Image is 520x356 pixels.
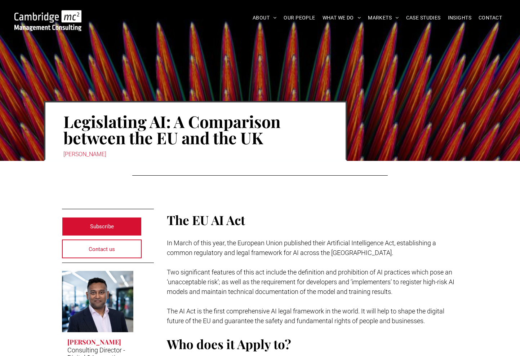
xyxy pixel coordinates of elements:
[403,12,444,23] a: CASE STUDIES
[280,12,319,23] a: OUR PEOPLE
[167,211,245,228] span: The EU AI Act
[167,239,436,256] span: In March of this year, the European Union published their Artificial Intelligence Act, establishi...
[63,149,328,159] div: [PERSON_NAME]
[67,338,121,346] h3: [PERSON_NAME]
[319,12,365,23] a: WHAT WE DO
[14,10,81,31] img: Go to Homepage
[364,12,402,23] a: MARKETS
[90,217,114,236] span: Subscribe
[62,239,142,258] a: Contact us
[14,11,81,19] a: Your Business Transformed | Cambridge Management Consulting
[62,217,142,236] a: Subscribe
[62,271,134,332] a: Rachi Weerasinghe
[475,12,506,23] a: CONTACT
[167,335,291,352] span: Who does it Apply to?
[167,268,454,295] span: Two significant features of this act include the definition and prohibition of AI practices which...
[167,307,444,325] span: The AI Act is the first comprehensive AI legal framework in the world. It will help to shape the ...
[444,12,475,23] a: INSIGHTS
[89,240,115,258] span: Contact us
[63,113,328,146] h1: Legislating AI: A Comparison between the EU and the UK
[249,12,280,23] a: ABOUT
